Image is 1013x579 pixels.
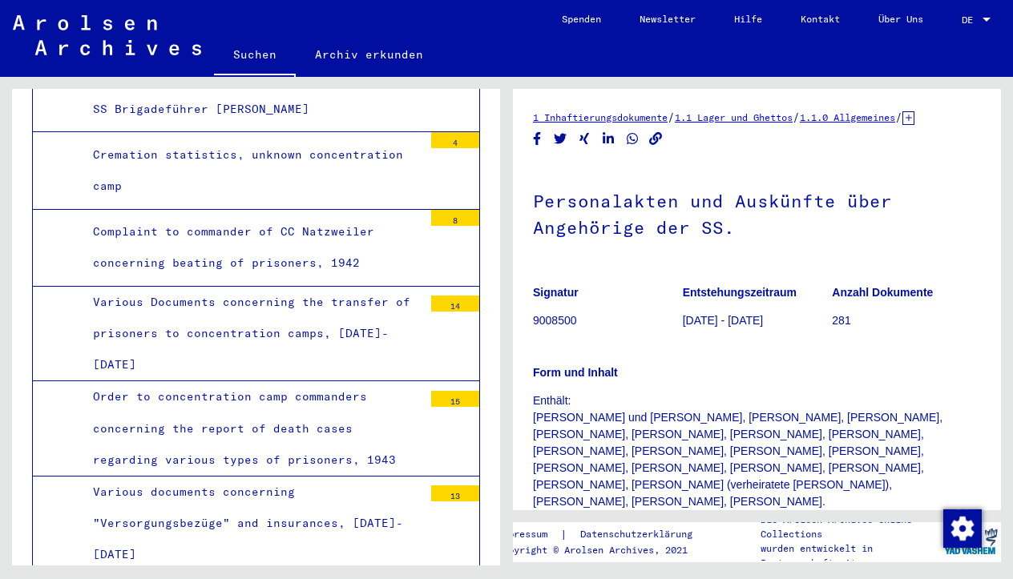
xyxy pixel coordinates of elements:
span: DE [962,14,979,26]
b: Entstehungszeitraum [683,286,797,299]
p: Die Arolsen Archives Online-Collections [761,513,940,541]
img: yv_logo.png [941,521,1001,561]
div: 15 [431,391,479,407]
div: Various documents concerning "Versorgungsbezüge" and insurances, [DATE]-[DATE] [81,476,423,571]
p: 281 [832,312,981,329]
a: Suchen [214,35,296,77]
a: Archiv erkunden [296,35,442,74]
div: Cremation statistics, unknown concentration camp [81,139,423,202]
a: 1.1 Lager und Ghettos [675,111,793,123]
b: Anzahl Dokumente [832,286,933,299]
span: / [793,110,800,124]
h1: Personalakten und Auskünfte über Angehörige der SS. [533,164,981,261]
div: | [497,526,712,543]
a: 1 Inhaftierungsdokumente [533,111,668,123]
button: Share on Xing [576,129,593,149]
button: Share on WhatsApp [624,129,641,149]
button: Copy link [648,129,664,149]
button: Share on Twitter [552,129,569,149]
div: 8 [431,210,479,226]
p: 9008500 [533,312,682,329]
span: / [668,110,675,124]
a: Impressum [497,526,560,543]
p: [DATE] - [DATE] [683,312,832,329]
a: Datenschutzerklärung [567,526,712,543]
b: Form und Inhalt [533,366,618,379]
a: 1.1.0 Allgemeines [800,111,895,123]
b: Signatur [533,286,579,299]
div: Various Documents concerning the transfer of prisoners to concentration camps, [DATE]-[DATE] [81,287,423,381]
div: Statemnet made by [PERSON_NAME] reporting of SS Brigadeführer [PERSON_NAME] [81,62,423,125]
div: Order to concentration camp commanders concerning the report of death cases regarding various typ... [81,381,423,476]
img: Zustimmung ändern [943,509,982,548]
img: Arolsen_neg.svg [13,15,201,55]
div: 4 [431,132,479,148]
div: 14 [431,296,479,312]
div: 13 [431,485,479,501]
p: Copyright © Arolsen Archives, 2021 [497,543,712,557]
div: Complaint to commander of CC Natzweiler concerning beating of prisoners, 1942 [81,216,423,279]
p: wurden entwickelt in Partnerschaft mit [761,541,940,570]
button: Share on Facebook [529,129,546,149]
button: Share on LinkedIn [600,129,617,149]
span: / [895,110,902,124]
p: Enthält: [PERSON_NAME] und [PERSON_NAME], [PERSON_NAME], [PERSON_NAME], [PERSON_NAME], [PERSON_NA... [533,392,981,510]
